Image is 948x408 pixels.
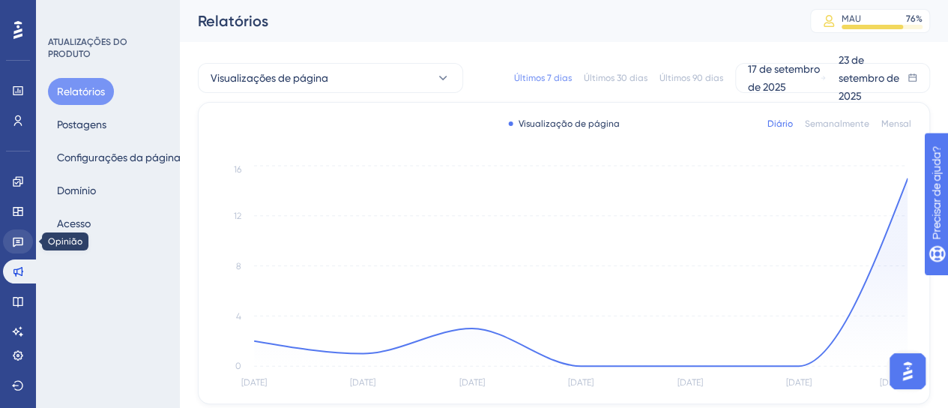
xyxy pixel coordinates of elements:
[57,118,106,130] font: Postagens
[839,54,899,102] font: 23 de setembro de 2025
[236,261,241,271] tspan: 8
[57,85,105,97] font: Relatórios
[767,118,793,129] font: Diário
[805,118,869,129] font: Semanalmente
[916,13,923,24] font: %
[235,361,241,371] tspan: 0
[568,377,594,388] tspan: [DATE]
[906,13,916,24] font: 76
[234,211,241,221] tspan: 12
[241,377,267,388] tspan: [DATE]
[48,144,190,171] button: Configurações da página
[211,72,328,84] font: Visualizações de página
[48,111,115,138] button: Postagens
[514,73,572,83] font: Últimos 7 dias
[885,349,930,394] iframe: Iniciador do Assistente de IA do UserGuiding
[198,12,268,30] font: Relatórios
[748,63,820,93] font: 17 de setembro de 2025
[880,377,905,388] tspan: [DATE]
[677,377,702,388] tspan: [DATE]
[57,151,181,163] font: Configurações da página
[519,118,620,129] font: Visualização de página
[48,37,127,59] font: ATUALIZAÇÕES DO PRODUTO
[48,210,100,237] button: Acesso
[459,377,485,388] tspan: [DATE]
[659,73,723,83] font: Últimos 90 dias
[35,7,129,18] font: Precisar de ajuda?
[198,63,463,93] button: Visualizações de página
[350,377,375,388] tspan: [DATE]
[842,13,861,24] font: MAU
[786,377,812,388] tspan: [DATE]
[57,184,96,196] font: Domínio
[236,311,241,322] tspan: 4
[881,118,911,129] font: Mensal
[48,177,105,204] button: Domínio
[57,217,91,229] font: Acesso
[584,73,647,83] font: Últimos 30 dias
[48,78,114,105] button: Relatórios
[234,164,241,175] tspan: 16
